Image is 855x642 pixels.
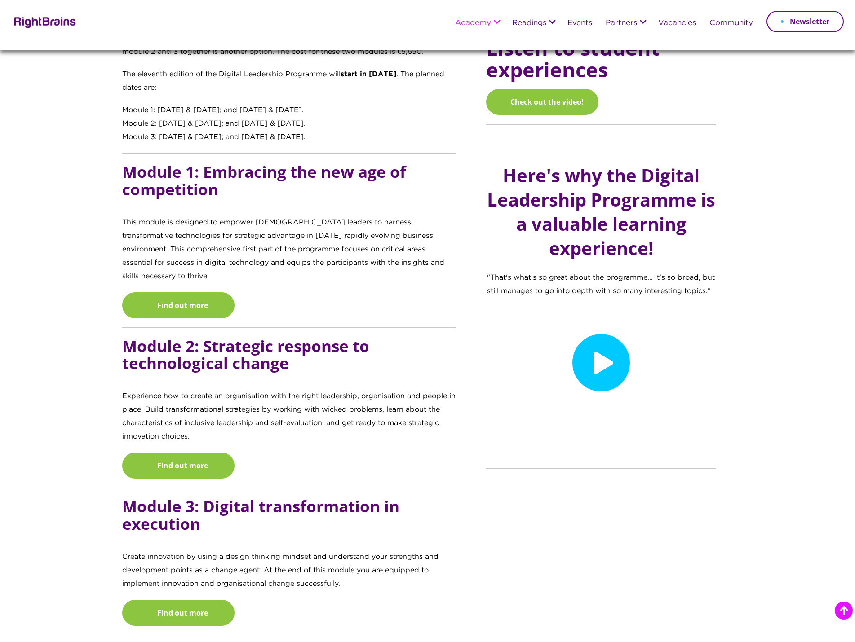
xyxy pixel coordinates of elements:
[122,550,456,600] p: Create innovation by using a design thinking mindset and understand your strengths and developmen...
[486,89,598,115] a: Check out the video!
[122,131,456,144] div: Module 3: [DATE] & [DATE]; and [DATE] & [DATE].
[11,15,76,28] img: Rightbrains
[480,134,722,427] div: "That's what's so great about the programme... it's so broad, but still manages to go into depth ...
[122,104,456,117] div: Module 1: [DATE] & [DATE]; and [DATE] & [DATE].
[766,11,844,32] a: Newsletter
[455,19,491,27] a: Academy
[122,497,456,550] h5: Module 3: Digital transformation in execution
[486,28,716,89] h4: Listen to student experiences
[122,68,456,104] p: The eleventh edition of the Digital Leadership Programme will . The planned dates are:
[567,19,592,27] a: Events
[122,337,456,390] h5: Module 2: Strategic response to technological change
[122,117,456,131] div: Module 2: [DATE] & [DATE]; and [DATE] & [DATE].
[122,163,456,216] h5: Module 1: Embracing the new age of competition
[487,163,716,260] h2: Here's why the Digital Leadership Programme is a valuable learning experience!
[122,216,456,292] p: This module is designed to empower [DEMOGRAPHIC_DATA] leaders to harness transformative technolog...
[487,298,716,427] iframe: RightBrains Digital Leadership Programme
[512,19,546,27] a: Readings
[122,292,235,318] a: Find out more
[122,600,235,626] a: Find out more
[341,71,396,78] strong: start in [DATE]
[658,19,696,27] a: Vacancies
[122,390,456,453] p: Experience how to create an organisation with the right leadership, organisation and people in pl...
[606,19,637,27] a: Partners
[122,453,235,479] a: Find out more
[709,19,753,27] a: Community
